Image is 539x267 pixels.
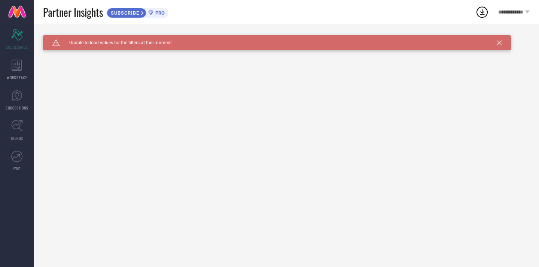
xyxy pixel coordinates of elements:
span: SCORECARDS [6,44,28,50]
span: PRO [153,10,165,16]
div: Unable to load filters at this moment. Please try later. [43,35,530,41]
span: Partner Insights [43,4,103,20]
span: SUBSCRIBE [107,10,141,16]
span: FWD [13,166,21,171]
span: WORKSPACE [7,75,27,80]
div: Open download list [475,5,489,19]
a: SUBSCRIBEPRO [107,6,168,18]
span: SUGGESTIONS [6,105,28,111]
span: TRENDS [10,135,23,141]
span: Unable to load values for the filters at this moment. [60,40,173,45]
